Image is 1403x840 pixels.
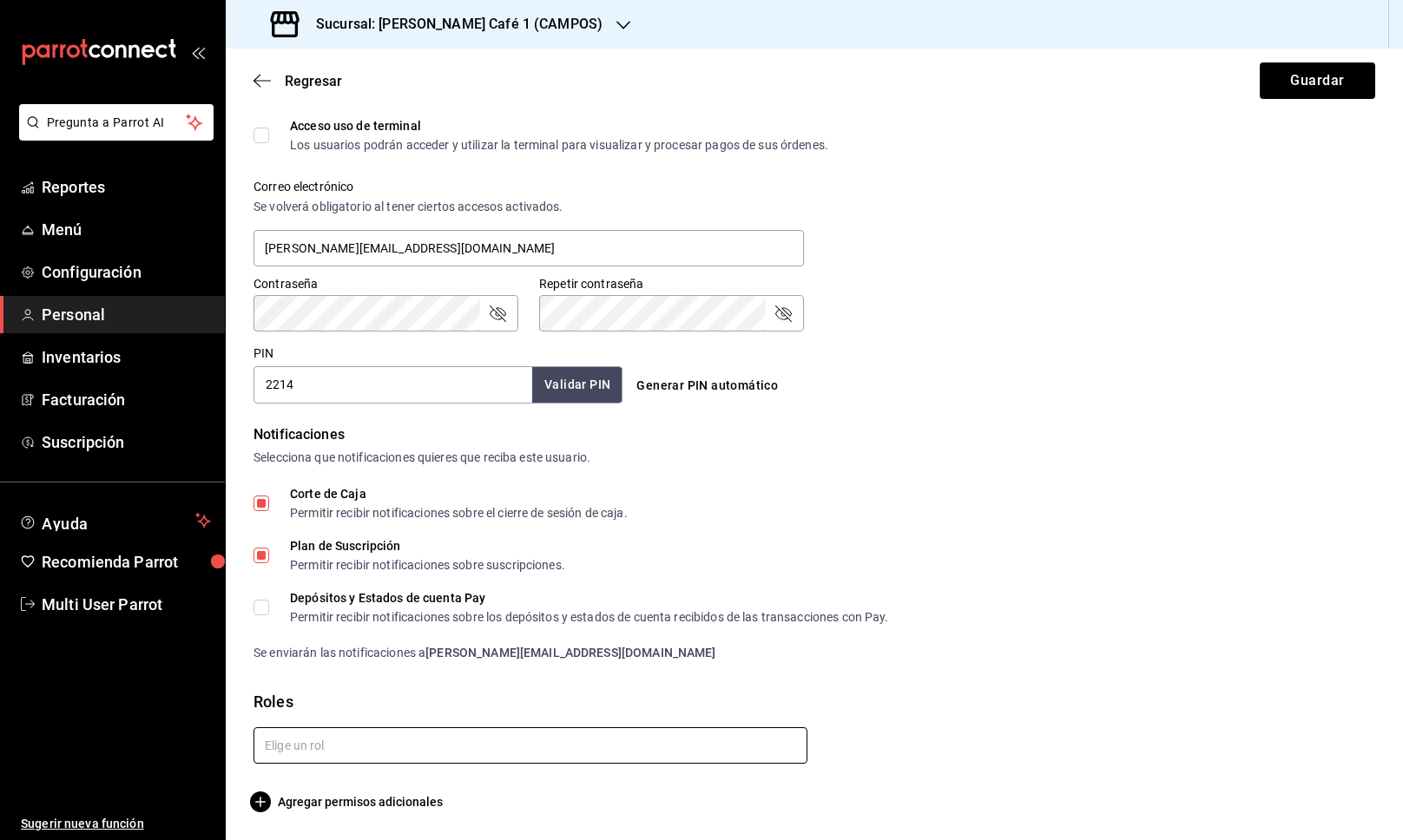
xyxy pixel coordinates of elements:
[21,815,211,833] span: Sugerir nueva función
[290,611,889,623] div: Permitir recibir notificaciones sobre los depósitos y estados de cuenta recibidos de las transacc...
[254,180,804,193] label: Correo electrónico
[254,347,273,359] label: PIN
[42,303,211,326] span: Personal
[254,644,1375,662] div: Se enviarán las notificaciones a
[425,646,715,660] strong: [PERSON_NAME][EMAIL_ADDRESS][DOMAIN_NAME]
[12,126,214,144] a: Pregunta a Parrot AI
[42,345,211,369] span: Inventarios
[1260,62,1375,99] button: Guardar
[254,278,518,290] label: Contraseña
[42,430,211,454] span: Suscripción
[254,791,443,812] button: Agregar permisos adicionales
[42,593,211,616] span: Multi User Parrot
[254,449,1375,467] div: Selecciona que notificaciones quieres que reciba este usuario.
[532,367,622,403] button: Validar PIN
[42,175,211,199] span: Reportes
[290,139,828,151] div: Los usuarios podrán acceder y utilizar la terminal para visualizar y procesar pagos de sus órdenes.
[629,370,785,402] button: Generar PIN automático
[191,45,205,59] button: open_drawer_menu
[302,14,603,35] h3: Sucursal: [PERSON_NAME] Café 1 (CAMPOS)
[42,260,211,284] span: Configuración
[42,218,211,241] span: Menú
[290,120,828,132] div: Acceso uso de terminal
[285,73,342,89] span: Regresar
[42,388,211,411] span: Facturación
[47,114,187,132] span: Pregunta a Parrot AI
[42,550,211,574] span: Recomienda Parrot
[254,73,342,89] button: Regresar
[290,540,565,552] div: Plan de Suscripción
[254,424,1375,445] div: Notificaciones
[254,366,532,403] input: 3 a 6 dígitos
[290,488,628,500] div: Corte de Caja
[290,507,628,519] div: Permitir recibir notificaciones sobre el cierre de sesión de caja.
[290,559,565,571] div: Permitir recibir notificaciones sobre suscripciones.
[19,104,214,141] button: Pregunta a Parrot AI
[254,198,804,216] div: Se volverá obligatorio al tener ciertos accesos activados.
[773,303,794,324] button: passwordField
[254,690,1375,713] div: Roles
[254,727,807,764] input: Elige un rol
[487,303,508,324] button: passwordField
[539,278,804,290] label: Repetir contraseña
[42,510,188,531] span: Ayuda
[290,592,889,604] div: Depósitos y Estados de cuenta Pay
